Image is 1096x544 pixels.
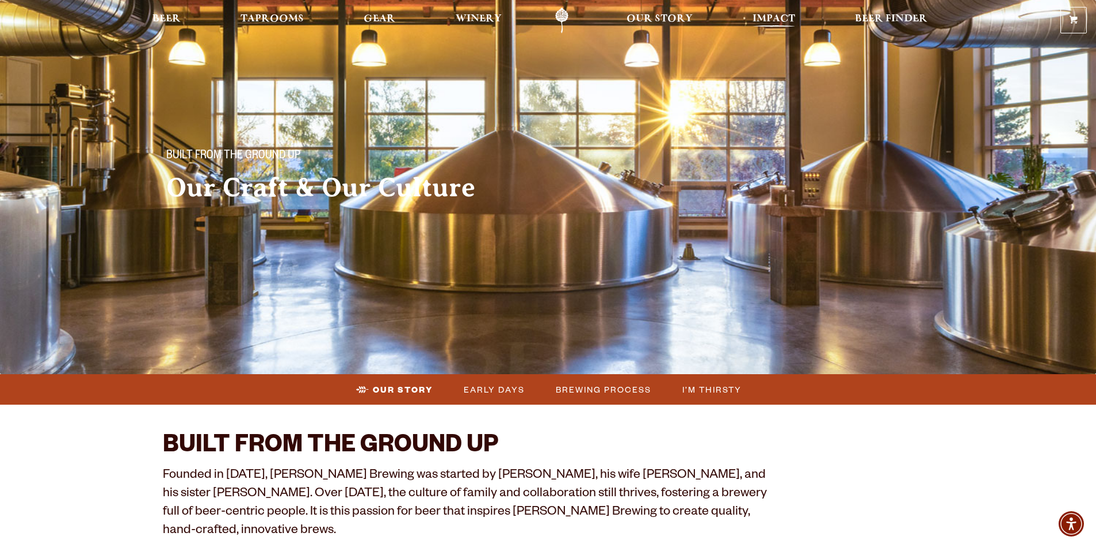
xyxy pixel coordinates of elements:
a: Beer [145,7,188,33]
a: I’m Thirsty [675,381,747,398]
a: Our Story [619,7,700,33]
a: Beer Finder [847,7,935,33]
a: Odell Home [540,7,583,33]
span: Impact [753,14,795,24]
a: Gear [356,7,403,33]
a: Brewing Process [549,381,657,398]
div: Accessibility Menu [1059,511,1084,537]
span: Early Days [464,381,525,398]
span: Gear [364,14,395,24]
h2: Our Craft & Our Culture [166,173,525,202]
a: Impact [745,7,803,33]
span: Taprooms [240,14,304,24]
span: Beer Finder [855,14,927,24]
p: Founded in [DATE], [PERSON_NAME] Brewing was started by [PERSON_NAME], his wife [PERSON_NAME], an... [163,467,770,541]
span: Built From The Ground Up [166,149,300,164]
span: Brewing Process [556,381,651,398]
a: Our Story [349,381,438,398]
span: Our Story [627,14,693,24]
span: I’m Thirsty [682,381,742,398]
h2: BUILT FROM THE GROUND UP [163,433,770,461]
a: Winery [448,7,509,33]
a: Taprooms [233,7,311,33]
span: Winery [456,14,502,24]
span: Beer [152,14,181,24]
a: Early Days [457,381,530,398]
span: Our Story [373,381,433,398]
